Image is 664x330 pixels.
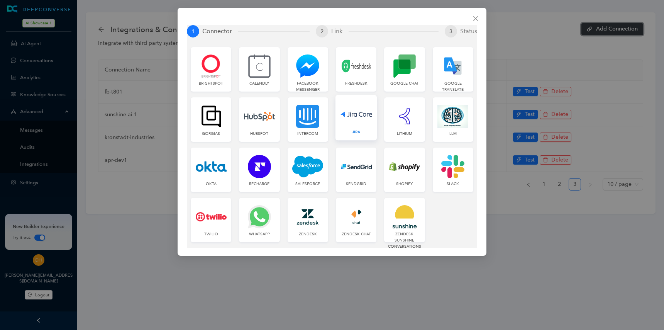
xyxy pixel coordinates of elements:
[196,54,227,78] img: Brightspot
[191,28,195,35] span: 1
[437,54,468,78] img: Google Translate
[460,25,477,37] div: Status
[292,205,323,228] img: Zendesk
[341,54,372,78] img: Freshdesk
[339,231,373,237] div: Zendesk Chat
[469,12,482,25] button: Close
[389,155,420,178] img: Shopify
[449,28,452,35] span: 3
[387,181,422,187] div: Shopify
[341,205,372,228] img: Zendesk Chat
[387,80,422,87] div: Google Chat
[436,131,470,137] div: LLM
[292,54,323,78] img: Facebook Messenger
[194,80,228,87] div: Brightspot
[244,205,275,228] img: Whatsapp
[389,105,420,128] img: Lithium
[242,80,276,87] div: Calendly
[194,181,228,187] div: Okta
[291,231,325,237] div: Zendesk
[437,105,468,128] img: LLM
[387,231,422,249] div: Zendesk Sunshine Conversations
[473,15,479,22] span: close
[339,129,374,135] div: Jira
[291,80,325,93] div: Facebook Messenger
[194,231,228,237] div: Twilio
[244,105,275,128] img: HubSpot
[387,131,422,137] div: Lithium
[339,80,373,87] div: Freshdesk
[436,181,470,187] div: Slack
[340,102,372,126] img: Jira
[202,25,238,37] div: Connector
[331,25,349,37] div: Link
[196,155,227,178] img: Okta
[292,105,323,128] img: Intercom
[291,131,325,137] div: Intercom
[389,205,420,228] img: Zendesk Sunshine Conversations
[389,54,420,78] img: Google Chat
[341,155,372,178] img: sendgrid
[436,80,470,93] div: Google Translate
[242,231,276,237] div: Whatsapp
[244,155,275,178] img: Recharge
[320,28,324,35] span: 2
[437,155,468,178] img: Slack
[242,181,276,187] div: Recharge
[196,105,227,128] img: Gorgias
[244,54,275,78] img: Calendly
[291,181,325,187] div: SalesForce
[242,131,276,137] div: HubSpot
[196,205,227,228] img: Twilio
[292,155,323,178] img: SalesForce
[339,181,373,187] div: sendgrid
[194,131,228,137] div: Gorgias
